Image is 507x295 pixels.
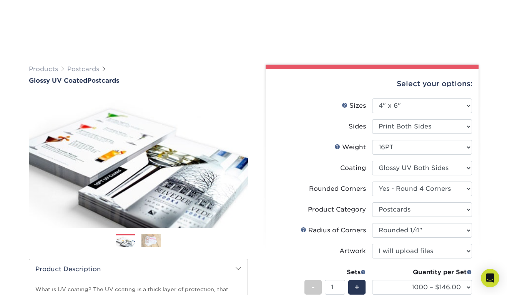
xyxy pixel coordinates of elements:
[339,247,366,256] div: Artwork
[342,101,366,110] div: Sizes
[481,269,499,287] div: Open Intercom Messenger
[301,226,366,235] div: Radius of Corners
[304,268,366,277] div: Sets
[340,163,366,173] div: Coating
[116,235,135,248] img: Postcards 01
[29,77,248,84] a: Glossy UV CoatedPostcards
[349,122,366,131] div: Sides
[29,259,248,279] h2: Product Description
[29,77,248,84] h1: Postcards
[29,85,248,237] img: Glossy UV Coated 01
[308,205,366,214] div: Product Category
[372,268,472,277] div: Quantity per Set
[311,282,315,293] span: -
[29,77,87,84] span: Glossy UV Coated
[29,65,58,73] a: Products
[272,69,472,98] div: Select your options:
[354,282,359,293] span: +
[67,65,99,73] a: Postcards
[141,234,161,247] img: Postcards 02
[309,184,366,193] div: Rounded Corners
[334,143,366,152] div: Weight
